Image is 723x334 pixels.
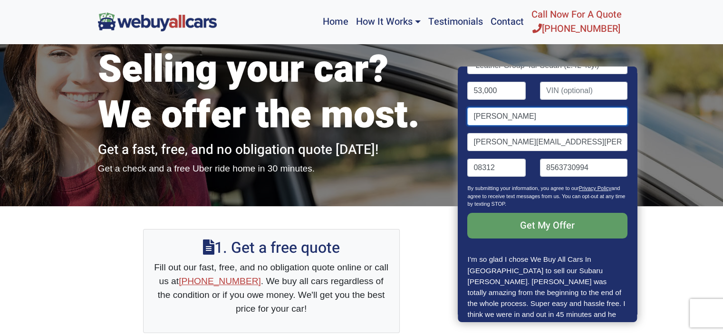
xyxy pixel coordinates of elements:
input: Name [468,107,627,125]
h1: Selling your car? We offer the most. [98,47,445,138]
img: We Buy All Cars in NJ logo [98,12,217,31]
p: By submitting your information, you agree to our and agree to receive text messages from us. You ... [468,184,627,213]
input: Zip code [468,159,526,177]
h2: 1. Get a free quote [153,239,390,257]
p: Fill out our fast, free, and no obligation quote online or call us at . We buy all cars regardles... [153,261,390,315]
a: Home [319,4,352,40]
a: Privacy Policy [579,185,611,191]
form: Contact form [468,5,627,254]
p: Get a check and a free Uber ride home in 30 minutes. [98,162,445,176]
a: How It Works [352,4,424,40]
input: Phone [540,159,627,177]
h2: Get a fast, free, and no obligation quote [DATE]! [98,142,445,158]
input: Get My Offer [468,213,627,239]
input: Mileage [468,82,526,100]
input: Email [468,133,627,151]
a: Contact [487,4,528,40]
a: Call Now For A Quote[PHONE_NUMBER] [528,4,626,40]
a: [PHONE_NUMBER] [179,276,261,286]
a: Testimonials [424,4,487,40]
input: VIN (optional) [540,82,627,100]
